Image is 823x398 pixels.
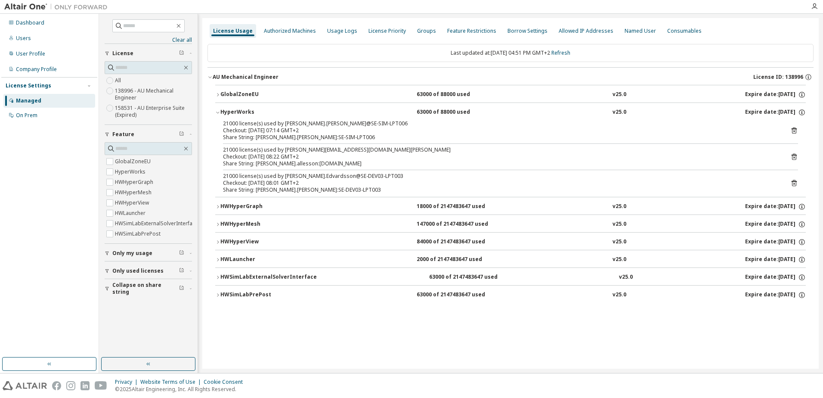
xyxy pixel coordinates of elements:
button: HWHyperGraph18000 of 2147483647 usedv25.0Expire date:[DATE] [215,197,806,216]
span: Feature [112,131,134,138]
label: HWSimLabPrePost [115,229,162,239]
label: GlobalZoneEU [115,156,152,167]
label: 138996 - AU Mechanical Engineer [115,86,192,103]
label: HWHyperGraph [115,177,155,187]
div: 84000 of 2147483647 used [417,238,494,246]
div: Consumables [667,28,702,34]
div: Usage Logs [327,28,357,34]
div: Expire date: [DATE] [745,91,806,99]
div: HWHyperGraph [220,203,298,211]
div: v25.0 [613,221,626,228]
div: 63000 of 88000 used [417,109,494,116]
div: Expire date: [DATE] [745,109,806,116]
button: GlobalZoneEU63000 of 88000 usedv25.0Expire date:[DATE] [215,85,806,104]
div: v25.0 [613,109,626,116]
div: Expire date: [DATE] [745,291,806,299]
div: Expire date: [DATE] [745,238,806,246]
span: Collapse on share string [112,282,179,295]
div: 63000 of 88000 used [417,91,494,99]
div: v25.0 [613,238,626,246]
img: Altair One [4,3,112,11]
div: License Usage [213,28,253,34]
div: HyperWorks [220,109,298,116]
img: youtube.svg [95,381,107,390]
div: Expire date: [DATE] [745,274,806,281]
a: Clear all [105,37,192,44]
div: Share String: [PERSON_NAME].[PERSON_NAME]:SE-SIM-LPT006 [223,134,777,141]
div: GlobalZoneEU [220,91,298,99]
span: License ID: 138996 [753,74,803,81]
div: Allowed IP Addresses [559,28,613,34]
div: Last updated at: [DATE] 04:51 PM GMT+2 [207,44,814,62]
div: License Settings [6,82,51,89]
button: Feature [105,125,192,144]
div: Borrow Settings [507,28,548,34]
div: 21000 license(s) used by [PERSON_NAME][EMAIL_ADDRESS][DOMAIN_NAME][PERSON_NAME] [223,146,777,153]
label: HWSimLabExternalSolverInterface [115,218,200,229]
span: Only my usage [112,250,152,257]
div: HWLauncher [220,256,298,264]
div: License Priority [368,28,406,34]
span: Clear filter [179,250,184,257]
div: Checkout: [DATE] 08:01 GMT+2 [223,180,777,187]
div: Privacy [115,379,140,386]
label: 158531 - AU Enterprise Suite (Expired) [115,103,192,120]
button: Only used licenses [105,261,192,280]
div: Share String: [PERSON_NAME].[PERSON_NAME]:SE-DEV03-LPT003 [223,187,777,193]
span: Clear filter [179,50,184,57]
div: HWHyperView [220,238,298,246]
div: 21000 license(s) used by [PERSON_NAME].[PERSON_NAME]@SE-SIM-LPT006 [223,120,777,127]
button: HWHyperView84000 of 2147483647 usedv25.0Expire date:[DATE] [215,233,806,252]
div: Expire date: [DATE] [745,256,806,264]
img: linkedin.svg [80,381,90,390]
div: 63000 of 2147483647 used [417,291,494,299]
div: v25.0 [613,91,626,99]
div: 18000 of 2147483647 used [417,203,494,211]
div: Cookie Consent [204,379,248,386]
div: 147000 of 2147483647 used [417,221,494,228]
button: HWSimLabExternalSolverInterface63000 of 2147483647 usedv25.0Expire date:[DATE] [215,268,806,287]
label: HWHyperView [115,198,151,208]
div: Expire date: [DATE] [745,203,806,211]
button: AU Mechanical EngineerLicense ID: 138996 [207,68,814,87]
div: Named User [625,28,656,34]
div: Checkout: [DATE] 08:22 GMT+2 [223,153,777,160]
div: AU Mechanical Engineer [213,74,278,81]
div: User Profile [16,50,45,57]
button: HWLauncher2000 of 2147483647 usedv25.0Expire date:[DATE] [215,250,806,269]
span: Clear filter [179,285,184,292]
div: 21000 license(s) used by [PERSON_NAME].Edvardsson@SE-DEV03-LPT003 [223,173,777,180]
div: Checkout: [DATE] 07:14 GMT+2 [223,127,777,134]
div: Website Terms of Use [140,379,204,386]
label: HyperWorks [115,167,147,177]
span: Clear filter [179,131,184,138]
button: HWHyperMesh147000 of 2147483647 usedv25.0Expire date:[DATE] [215,215,806,234]
div: HWSimLabPrePost [220,291,298,299]
div: Authorized Machines [264,28,316,34]
p: © 2025 Altair Engineering, Inc. All Rights Reserved. [115,386,248,393]
button: HyperWorks63000 of 88000 usedv25.0Expire date:[DATE] [215,103,806,122]
div: v25.0 [613,291,626,299]
div: Managed [16,97,41,104]
div: Share String: [PERSON_NAME].allesson:[DOMAIN_NAME] [223,160,777,167]
div: 63000 of 2147483647 used [429,274,507,281]
button: HWSimLabPrePost63000 of 2147483647 usedv25.0Expire date:[DATE] [215,286,806,305]
a: Refresh [551,49,570,56]
div: Users [16,35,31,42]
button: Only my usage [105,244,192,263]
div: On Prem [16,112,37,119]
label: HWLauncher [115,208,147,218]
label: All [115,75,123,86]
div: Company Profile [16,66,57,73]
button: Collapse on share string [105,279,192,298]
div: v25.0 [619,274,633,281]
div: Groups [417,28,436,34]
img: facebook.svg [52,381,61,390]
div: v25.0 [613,203,626,211]
span: Only used licenses [112,267,164,274]
div: HWHyperMesh [220,221,298,228]
div: Expire date: [DATE] [745,221,806,228]
img: altair_logo.svg [3,381,47,390]
label: HWHyperMesh [115,187,153,198]
div: Feature Restrictions [447,28,496,34]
